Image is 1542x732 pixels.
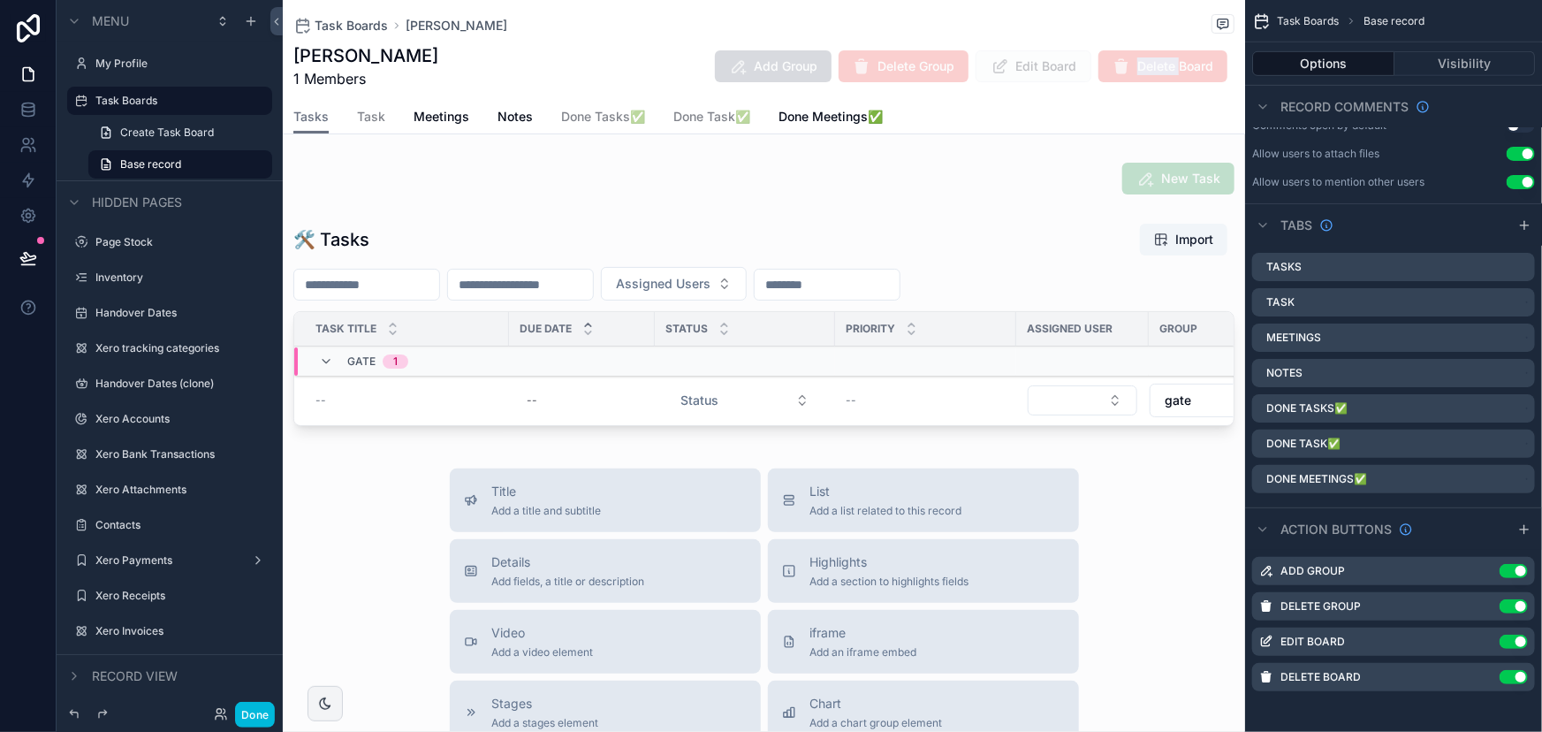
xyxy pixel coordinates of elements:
[768,610,1079,674] button: iframeAdd an iframe embed
[88,150,272,179] a: Base record
[492,645,594,660] span: Add a video element
[95,624,262,638] label: Xero Invoices
[414,108,469,126] span: Meetings
[1394,51,1536,76] button: Visibility
[1266,366,1303,380] label: Notes
[492,575,645,589] span: Add fields, a title or description
[92,12,129,30] span: Menu
[1266,331,1321,345] label: Meetings
[492,695,599,713] span: Stages
[95,412,262,426] label: Xero Accounts
[357,101,385,136] a: Task
[1280,521,1392,538] span: Action buttons
[810,553,969,571] span: Highlights
[492,624,594,642] span: Video
[393,355,398,370] div: 1
[1280,670,1361,684] label: Delete Board
[561,108,645,126] span: Done Tasks✅
[95,271,262,285] label: Inventory
[293,101,329,134] a: Tasks
[95,589,262,603] label: Xero Receipts
[492,483,602,500] span: Title
[95,306,262,320] label: Handover Dates
[810,504,962,518] span: Add a list related to this record
[450,469,761,532] button: TitleAdd a title and subtitle
[1159,322,1197,336] span: Group
[768,469,1079,532] button: ListAdd a list related to this record
[95,553,237,568] label: Xero Payments
[95,518,262,532] a: Contacts
[450,610,761,674] button: VideoAdd a video element
[1252,51,1394,76] button: Options
[768,539,1079,603] button: HighlightsAdd a section to highlights fields
[1280,217,1312,234] span: Tabs
[293,17,388,34] a: Task Boards
[498,108,533,126] span: Notes
[673,108,750,126] span: Done Task✅
[95,57,262,71] label: My Profile
[95,341,262,355] label: Xero tracking categories
[810,695,943,713] span: Chart
[779,108,883,126] span: Done Meetings✅
[810,575,969,589] span: Add a section to highlights fields
[95,447,262,461] label: Xero Bank Transactions
[810,483,962,500] span: List
[450,539,761,603] button: DetailsAdd fields, a title or description
[315,17,388,34] span: Task Boards
[492,716,599,730] span: Add a stages element
[357,108,385,126] span: Task
[95,235,262,249] label: Page Stock
[1266,401,1348,416] label: Done Tasks✅
[561,101,645,136] a: Done Tasks✅
[1266,295,1295,309] label: Task
[1266,260,1302,274] label: Tasks
[315,322,376,336] span: Task Title
[92,194,182,211] span: Hidden pages
[846,322,895,336] span: Priority
[120,126,214,140] span: Create Task Board
[810,624,917,642] span: iframe
[810,716,943,730] span: Add a chart group element
[1252,147,1379,161] div: Allow users to attach files
[810,645,917,660] span: Add an iframe embed
[414,101,469,136] a: Meetings
[520,322,572,336] span: Due Date
[1280,98,1409,116] span: Record comments
[1363,14,1424,28] span: Base record
[88,118,272,147] a: Create Task Board
[492,553,645,571] span: Details
[293,68,438,89] span: 1 Members
[92,667,178,685] span: Record view
[665,322,708,336] span: Status
[1280,599,1361,614] label: Delete Group
[95,483,262,497] label: Xero Attachments
[95,377,262,391] label: Handover Dates (clone)
[1252,175,1424,189] div: Allow users to mention other users
[95,94,262,108] label: Task Boards
[1280,635,1345,649] label: Edit Board
[498,101,533,136] a: Notes
[1266,437,1341,451] label: Done Task✅
[293,108,329,126] span: Tasks
[406,17,507,34] a: [PERSON_NAME]
[235,702,275,728] button: Done
[779,101,883,136] a: Done Meetings✅
[293,43,438,68] h1: [PERSON_NAME]
[1266,472,1367,486] label: Done Meetings✅
[120,157,181,172] span: Base record
[1027,322,1113,336] span: Assigned User
[347,355,376,370] span: gate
